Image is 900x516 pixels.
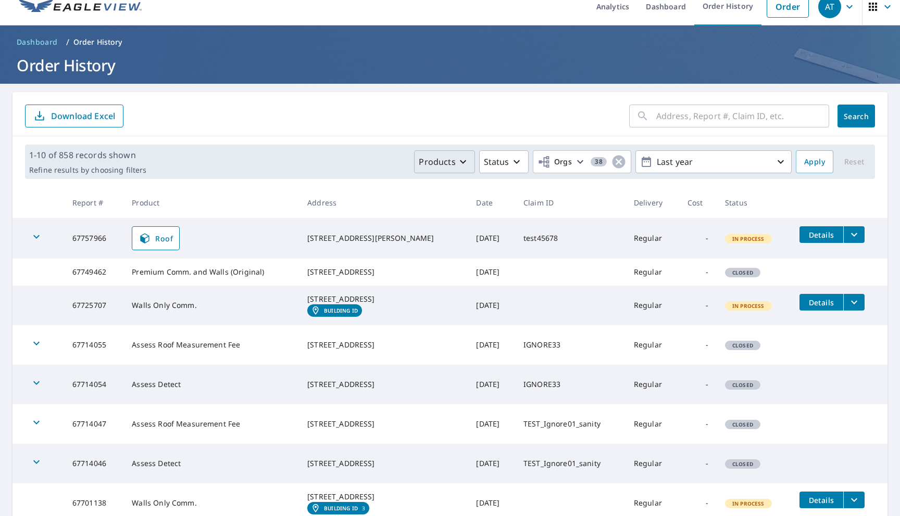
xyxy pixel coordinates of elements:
[64,259,123,286] td: 67749462
[12,55,888,76] h1: Order History
[626,444,679,483] td: Regular
[123,259,299,286] td: Premium Comm. and Walls (Original)
[626,218,679,259] td: Regular
[679,404,717,444] td: -
[29,165,146,175] p: Refine results by choosing filters
[64,218,123,259] td: 67757966
[717,187,791,218] th: Status
[799,226,843,243] button: detailsBtn-67757966
[726,500,771,507] span: In Process
[66,36,69,48] li: /
[307,340,459,350] div: [STREET_ADDRESS]
[533,150,631,173] button: Orgs38
[12,34,888,50] nav: breadcrumb
[515,444,626,483] td: TEST_Ignore01_sanity
[307,233,459,243] div: [STREET_ADDRESS][PERSON_NAME]
[626,365,679,404] td: Regular
[25,105,123,127] button: Download Excel
[299,187,468,218] th: Address
[679,187,717,218] th: Cost
[804,156,825,169] span: Apply
[307,502,369,514] a: Building ID3
[307,294,459,304] div: [STREET_ADDRESS]
[843,492,865,508] button: filesDropdownBtn-67701138
[679,218,717,259] td: -
[796,150,833,173] button: Apply
[679,259,717,286] td: -
[123,325,299,365] td: Assess Roof Measurement Fee
[479,150,529,173] button: Status
[726,269,759,276] span: Closed
[515,218,626,259] td: test45678
[468,187,515,218] th: Date
[799,492,843,508] button: detailsBtn-67701138
[679,286,717,325] td: -
[468,259,515,286] td: [DATE]
[64,187,123,218] th: Report #
[468,444,515,483] td: [DATE]
[515,365,626,404] td: IGNORE33
[51,110,115,122] p: Download Excel
[123,187,299,218] th: Product
[843,226,865,243] button: filesDropdownBtn-67757966
[515,325,626,365] td: IGNORE33
[515,187,626,218] th: Claim ID
[123,404,299,444] td: Assess Roof Measurement Fee
[799,294,843,311] button: detailsBtn-67725707
[838,105,875,127] button: Search
[123,444,299,483] td: Assess Detect
[846,111,867,121] span: Search
[591,158,607,165] span: 38
[537,156,572,169] span: Orgs
[324,307,358,314] em: Building ID
[307,379,459,390] div: [STREET_ADDRESS]
[307,304,362,317] a: Building ID
[626,259,679,286] td: Regular
[468,404,515,444] td: [DATE]
[626,286,679,325] td: Regular
[484,156,509,168] p: Status
[468,365,515,404] td: [DATE]
[468,286,515,325] td: [DATE]
[726,381,759,389] span: Closed
[132,226,180,250] a: Roof
[139,232,173,244] span: Roof
[419,156,455,168] p: Products
[726,421,759,428] span: Closed
[726,342,759,349] span: Closed
[73,37,122,47] p: Order History
[626,325,679,365] td: Regular
[679,365,717,404] td: -
[64,404,123,444] td: 67714047
[806,230,837,240] span: Details
[307,267,459,277] div: [STREET_ADDRESS]
[29,149,146,161] p: 1-10 of 858 records shown
[635,150,792,173] button: Last year
[414,150,474,173] button: Products
[64,365,123,404] td: 67714054
[64,325,123,365] td: 67714055
[806,298,837,307] span: Details
[468,218,515,259] td: [DATE]
[324,505,358,511] em: Building ID
[123,365,299,404] td: Assess Detect
[468,325,515,365] td: [DATE]
[17,37,58,47] span: Dashboard
[726,460,759,468] span: Closed
[64,444,123,483] td: 67714046
[307,492,459,502] div: [STREET_ADDRESS]
[515,404,626,444] td: TEST_Ignore01_sanity
[679,444,717,483] td: -
[679,325,717,365] td: -
[64,286,123,325] td: 67725707
[307,419,459,429] div: [STREET_ADDRESS]
[626,187,679,218] th: Delivery
[843,294,865,311] button: filesDropdownBtn-67725707
[626,404,679,444] td: Regular
[726,302,771,309] span: In Process
[726,235,771,242] span: In Process
[12,34,62,50] a: Dashboard
[307,458,459,469] div: [STREET_ADDRESS]
[653,153,774,171] p: Last year
[806,495,837,505] span: Details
